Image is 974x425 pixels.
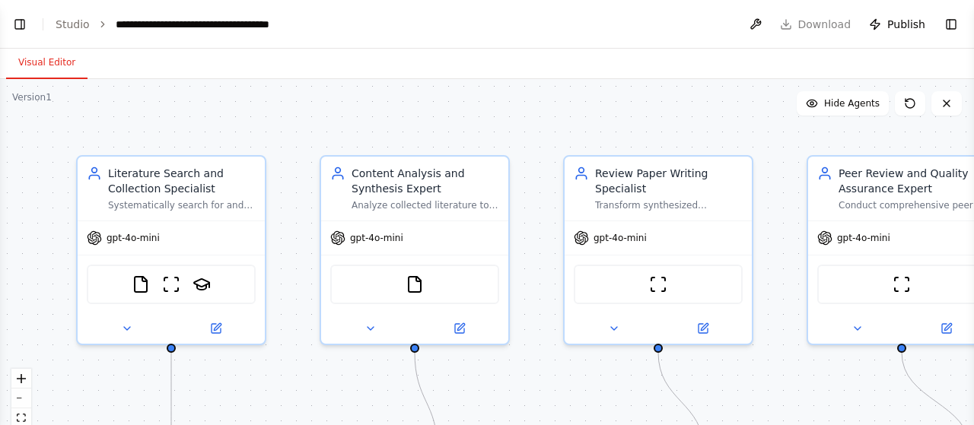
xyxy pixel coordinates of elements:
button: Hide Agents [797,91,889,116]
div: Version 1 [12,91,52,103]
span: Hide Agents [824,97,880,109]
button: Open in side panel [173,319,259,338]
div: Analyze collected literature to identify key themes, research gaps, methodological approaches, an... [352,199,499,211]
span: gpt-4o-mini [594,232,647,244]
span: gpt-4o-mini [107,232,160,244]
button: Show right sidebar [941,14,962,35]
button: Show left sidebar [9,14,30,35]
button: zoom in [11,369,31,389]
span: gpt-4o-mini [837,232,890,244]
img: ScrapeWebsiteTool [162,275,180,293]
div: Literature Search and Collection Specialist [108,166,256,196]
div: Systematically search for and collect relevant academic papers on {research_topic}, evaluate thei... [108,199,256,211]
img: FileReadTool [406,275,424,293]
button: Visual Editor [6,47,88,79]
span: Publish [887,17,925,32]
div: Review Paper Writing SpecialistTransform synthesized literature analysis into a comprehensive, we... [563,155,753,345]
div: Transform synthesized literature analysis into a comprehensive, well-structured review paper on {... [595,199,743,211]
a: Studio [56,18,90,30]
div: Review Paper Writing Specialist [595,166,743,196]
div: Content Analysis and Synthesis Expert [352,166,499,196]
button: Open in side panel [660,319,746,338]
img: SerplyScholarSearchTool [193,275,211,293]
button: Open in side panel [416,319,502,338]
div: Literature Search and Collection SpecialistSystematically search for and collect relevant academi... [76,155,266,345]
div: Content Analysis and Synthesis ExpertAnalyze collected literature to identify key themes, researc... [320,155,510,345]
img: ScrapeWebsiteTool [893,275,911,293]
button: zoom out [11,389,31,408]
img: FileReadTool [132,275,150,293]
nav: breadcrumb [56,17,269,32]
img: ScrapeWebsiteTool [649,275,667,293]
button: Publish [863,11,931,38]
span: gpt-4o-mini [350,232,403,244]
